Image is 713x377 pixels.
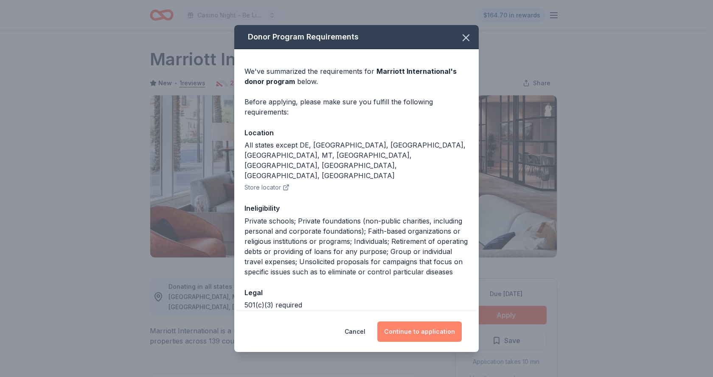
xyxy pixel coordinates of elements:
button: Cancel [345,321,365,342]
div: Private schools; Private foundations (non-public charities, including personal and corporate foun... [244,216,469,277]
button: Store locator [244,182,289,193]
div: Location [244,127,469,138]
div: 501(c)(3) required [244,300,469,310]
div: All states except DE, [GEOGRAPHIC_DATA], [GEOGRAPHIC_DATA], [GEOGRAPHIC_DATA], MT, [GEOGRAPHIC_DA... [244,140,469,181]
div: Before applying, please make sure you fulfill the following requirements: [244,97,469,117]
button: Continue to application [377,321,462,342]
div: Ineligibility [244,203,469,214]
div: We've summarized the requirements for below. [244,66,469,87]
div: Donor Program Requirements [234,25,479,49]
div: Legal [244,287,469,298]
